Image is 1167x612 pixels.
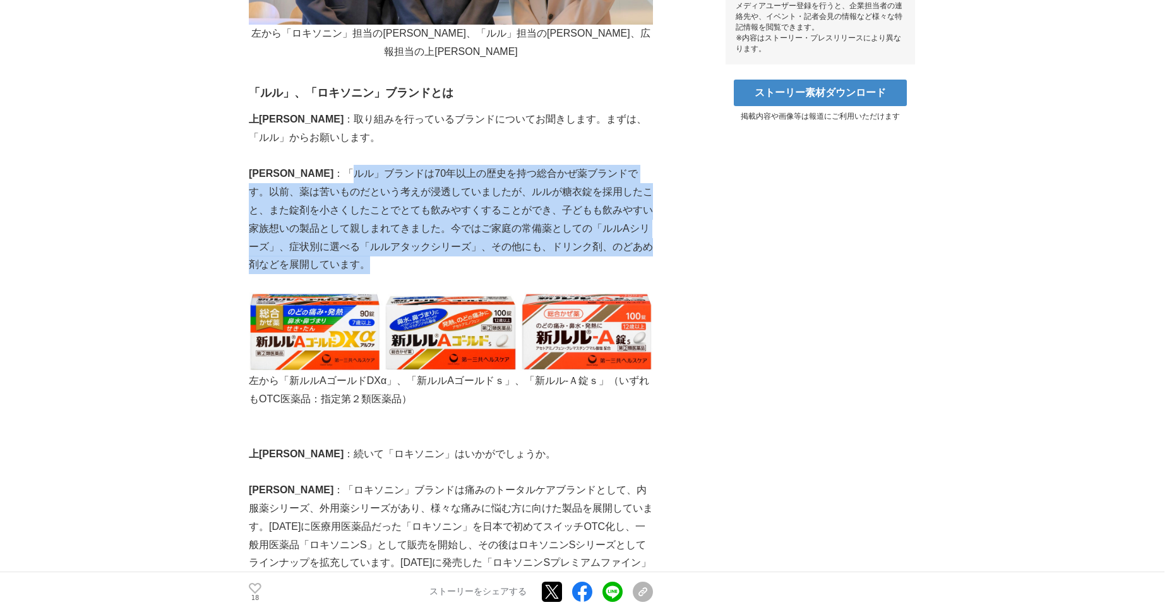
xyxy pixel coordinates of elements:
p: ：取り組みを行っているブランドについてお聞きします。まずは、「ルル」からお願いします。 [249,111,653,147]
strong: 上[PERSON_NAME] [249,448,344,459]
strong: [PERSON_NAME] [249,484,333,495]
strong: [PERSON_NAME] [249,168,333,179]
p: ：「ロキソニン」ブランドは痛みのトータルケアブランドとして、内服薬シリーズ、外用薬シリーズがあり、様々な痛みに悩む方に向けた製品を展開しています。[DATE]に医療用医薬品だった「ロキソニン」を... [249,481,653,609]
p: 左から「新ルルAゴールドDXα」、「新ルルAゴールドｓ」、「新ルル‐Ａ錠ｓ」（いずれもOTC医薬品：指定第２類医薬品） [249,372,653,409]
img: thumbnail_a0a709a0-d152-11ee-95ea-09d2cb5072df.png [249,292,653,372]
p: 左から「ロキソニン」担当の[PERSON_NAME]、「ルル」担当の[PERSON_NAME]、広報担当の上[PERSON_NAME] [249,25,653,61]
strong: 「ルル」、「ロキソニン」ブランドとは [249,87,453,99]
div: メディアユーザー登録を行うと、企業担当者の連絡先や、イベント・記者会見の情報など様々な特記情報を閲覧できます。 ※内容はストーリー・プレスリリースにより異なります。 [736,1,905,54]
strong: 上[PERSON_NAME] [249,114,344,124]
p: 18 [249,595,261,601]
a: ストーリー素材ダウンロード [734,80,907,106]
p: ：「ルル」ブランドは70年以上の歴史を持つ総合かぜ薬ブランドです。以前、薬は苦いものだという考えが浸透していましたが、ルルが糖衣錠を採用したこと、また錠剤を小さくしたことでとても飲みやすくするこ... [249,165,653,274]
p: 掲載内容や画像等は報道にご利用いただけます [726,111,915,122]
p: ：続いて「ロキソニン」はいかがでしょうか。 [249,445,653,464]
p: ストーリーをシェアする [429,587,527,598]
